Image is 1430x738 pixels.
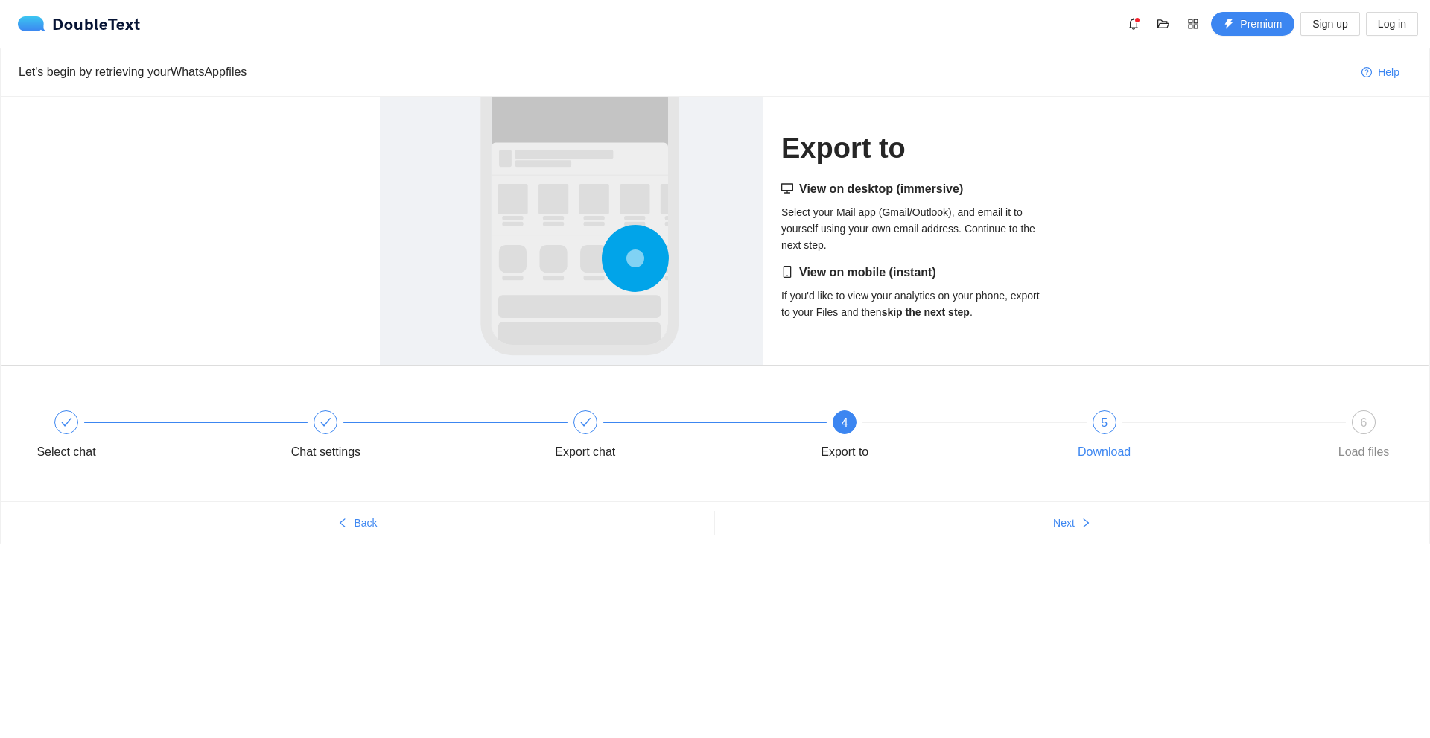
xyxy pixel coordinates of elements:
[1081,518,1091,529] span: right
[36,440,95,464] div: Select chat
[320,416,331,428] span: check
[60,416,72,428] span: check
[282,410,541,464] div: Chat settings
[23,410,282,464] div: Select chat
[19,63,1350,81] div: Let's begin by retrieving your WhatsApp files
[1182,18,1204,30] span: appstore
[1312,16,1347,32] span: Sign up
[542,410,801,464] div: Export chat
[1361,416,1367,429] span: 6
[1350,60,1411,84] button: question-circleHelp
[291,440,360,464] div: Chat settings
[1122,18,1145,30] span: bell
[1224,19,1234,31] span: thunderbolt
[1378,64,1399,80] span: Help
[1211,12,1294,36] button: thunderboltPremium
[821,440,868,464] div: Export to
[1338,440,1390,464] div: Load files
[1053,515,1075,531] span: Next
[1061,410,1321,464] div: 5Download
[18,16,141,31] a: logoDoubleText
[882,306,970,318] strong: skip the next step
[1101,416,1108,429] span: 5
[1378,16,1406,32] span: Log in
[1181,12,1205,36] button: appstore
[1361,67,1372,79] span: question-circle
[337,518,348,529] span: left
[842,416,848,429] span: 4
[1151,12,1175,36] button: folder-open
[1300,12,1359,36] button: Sign up
[1122,12,1145,36] button: bell
[1078,440,1131,464] div: Download
[781,264,1050,320] div: If you'd like to view your analytics on your phone, export to your Files and then .
[18,16,141,31] div: DoubleText
[781,182,793,194] span: desktop
[801,410,1061,464] div: 4Export to
[781,131,1050,166] h1: Export to
[1366,12,1418,36] button: Log in
[1240,16,1282,32] span: Premium
[781,180,1050,198] h5: View on desktop (immersive)
[354,515,377,531] span: Back
[18,16,52,31] img: logo
[1321,410,1407,464] div: 6Load files
[781,266,793,278] span: mobile
[1152,18,1175,30] span: folder-open
[555,440,615,464] div: Export chat
[781,180,1050,253] div: Select your Mail app (Gmail/Outlook), and email it to yourself using your own email address. Cont...
[781,264,1050,281] h5: View on mobile (instant)
[715,511,1429,535] button: Nextright
[1,511,714,535] button: leftBack
[579,416,591,428] span: check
